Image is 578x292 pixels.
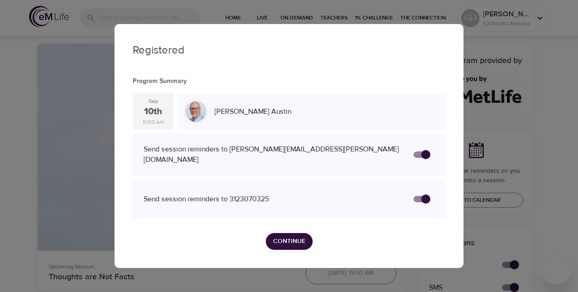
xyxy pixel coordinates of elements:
div: 11:00 am [143,118,164,126]
div: Send session reminders to [PERSON_NAME][EMAIL_ADDRESS][PERSON_NAME][DOMAIN_NAME] [144,144,404,165]
p: Program Summary [133,77,445,86]
div: [PERSON_NAME] Austin [211,103,442,121]
span: Continue [273,236,305,247]
div: Send session reminders to 3123070325 [144,194,404,204]
div: Sep [149,97,158,105]
button: Continue [266,233,313,250]
div: 10th [144,105,162,118]
p: Registered [133,42,445,58]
